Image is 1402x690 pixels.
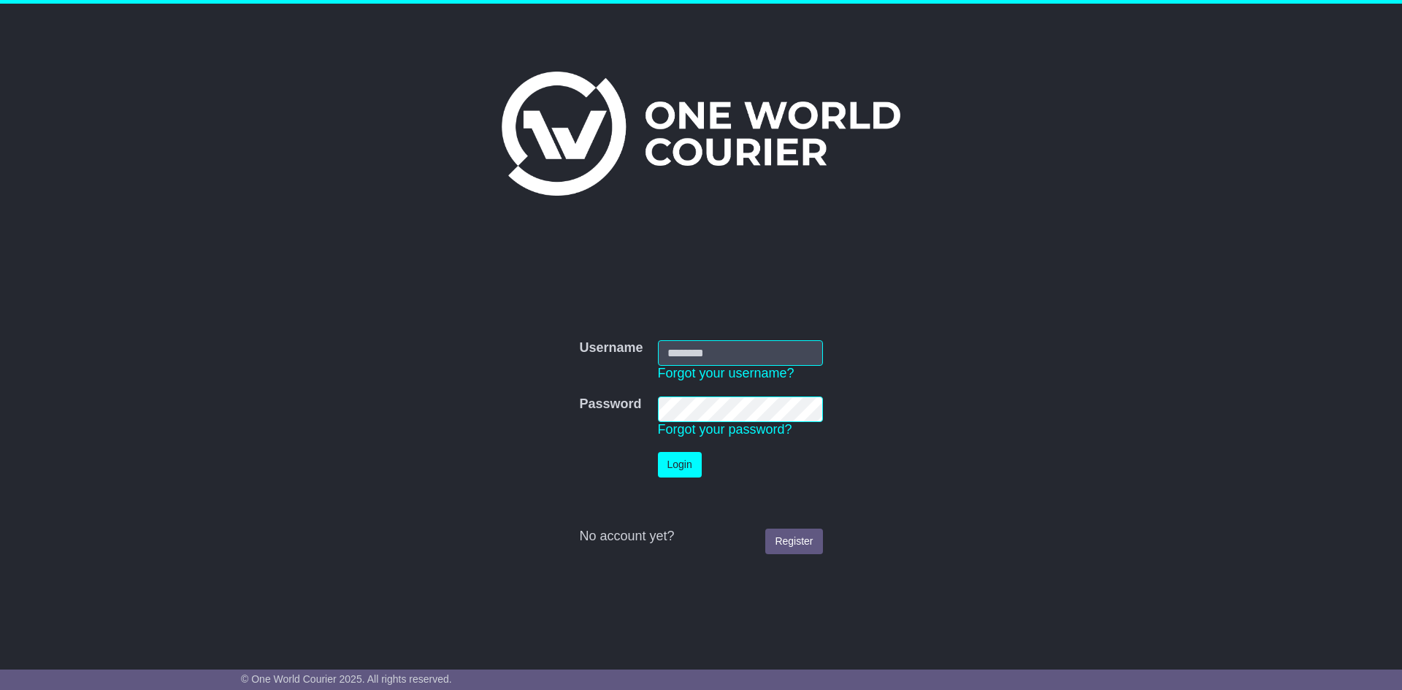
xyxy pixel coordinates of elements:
label: Username [579,340,643,356]
label: Password [579,396,641,413]
button: Login [658,452,702,478]
a: Register [765,529,822,554]
img: One World [502,72,900,196]
a: Forgot your password? [658,422,792,437]
span: © One World Courier 2025. All rights reserved. [241,673,452,685]
div: No account yet? [579,529,822,545]
a: Forgot your username? [658,366,794,380]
